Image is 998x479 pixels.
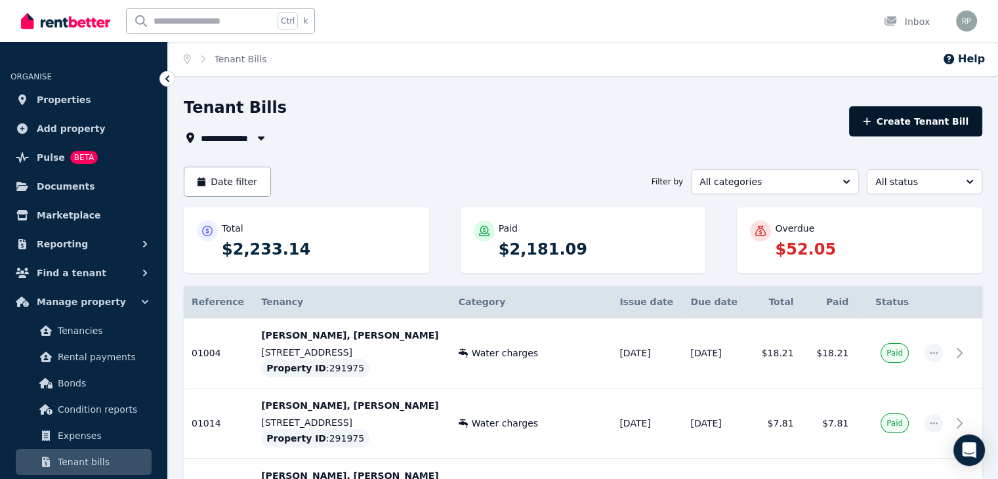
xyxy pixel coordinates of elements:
td: [DATE] [682,388,747,459]
td: $7.81 [747,388,802,459]
span: Paid [886,348,903,358]
span: Tenancies [58,323,146,339]
button: Manage property [10,289,157,315]
p: $52.05 [775,239,969,260]
button: Find a tenant [10,260,157,286]
span: 01014 [192,418,221,428]
div: : 291975 [261,429,369,448]
a: Condition reports [16,396,152,423]
span: Documents [37,178,95,194]
div: Open Intercom Messenger [953,434,985,466]
td: $7.81 [802,388,857,459]
span: Property ID [266,362,326,375]
img: Rupesh P [956,10,977,31]
a: Add property [10,115,157,142]
p: [PERSON_NAME], [PERSON_NAME] [261,399,443,412]
td: [DATE] [682,318,747,388]
button: Reporting [10,231,157,257]
p: $2,233.14 [222,239,416,260]
span: Ctrl [278,12,298,30]
button: Date filter [184,167,271,197]
div: Inbox [884,15,930,28]
th: Tenancy [253,286,451,318]
p: Total [222,222,243,235]
span: 01004 [192,348,221,358]
td: [DATE] [612,318,682,388]
p: $2,181.09 [499,239,693,260]
span: Filter by [652,177,683,187]
a: Tenancies [16,318,152,344]
a: Tenant Bills [215,54,267,64]
button: Create Tenant Bill [849,106,982,136]
p: [STREET_ADDRESS] [261,416,443,429]
p: Overdue [775,222,814,235]
span: Water charges [472,417,538,430]
span: Paid [886,418,903,428]
span: Rental payments [58,349,146,365]
span: Manage property [37,294,126,310]
span: Bonds [58,375,146,391]
span: Reporting [37,236,88,252]
p: [STREET_ADDRESS] [261,346,443,359]
th: Paid [802,286,857,318]
span: Property ID [266,432,326,445]
span: Properties [37,92,91,108]
a: Expenses [16,423,152,449]
span: Pulse [37,150,65,165]
span: Marketplace [37,207,100,223]
p: [PERSON_NAME], [PERSON_NAME] [261,329,443,342]
th: Issue date [612,286,682,318]
span: Expenses [58,428,146,444]
th: Due date [682,286,747,318]
button: All status [867,169,982,194]
span: Reference [192,297,244,307]
button: All categories [691,169,859,194]
a: Tenant bills [16,449,152,475]
span: k [303,16,308,26]
a: Properties [10,87,157,113]
th: Category [451,286,612,318]
span: Condition reports [58,402,146,417]
span: ORGANISE [10,72,52,81]
td: [DATE] [612,388,682,459]
td: $18.21 [802,318,857,388]
img: RentBetter [21,11,110,31]
a: Documents [10,173,157,199]
a: Bonds [16,370,152,396]
h1: Tenant Bills [184,97,287,118]
span: All categories [699,175,832,188]
span: Find a tenant [37,265,106,281]
a: Rental payments [16,344,152,370]
td: $18.21 [747,318,802,388]
nav: Breadcrumb [168,42,282,76]
a: Marketplace [10,202,157,228]
a: PulseBETA [10,144,157,171]
span: All status [875,175,955,188]
span: Tenant bills [58,454,146,470]
th: Total [747,286,802,318]
th: Status [856,286,917,318]
p: Paid [499,222,518,235]
div: : 291975 [261,359,369,377]
span: Water charges [472,346,538,360]
span: Add property [37,121,106,136]
span: BETA [70,151,98,164]
button: Help [942,51,985,67]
